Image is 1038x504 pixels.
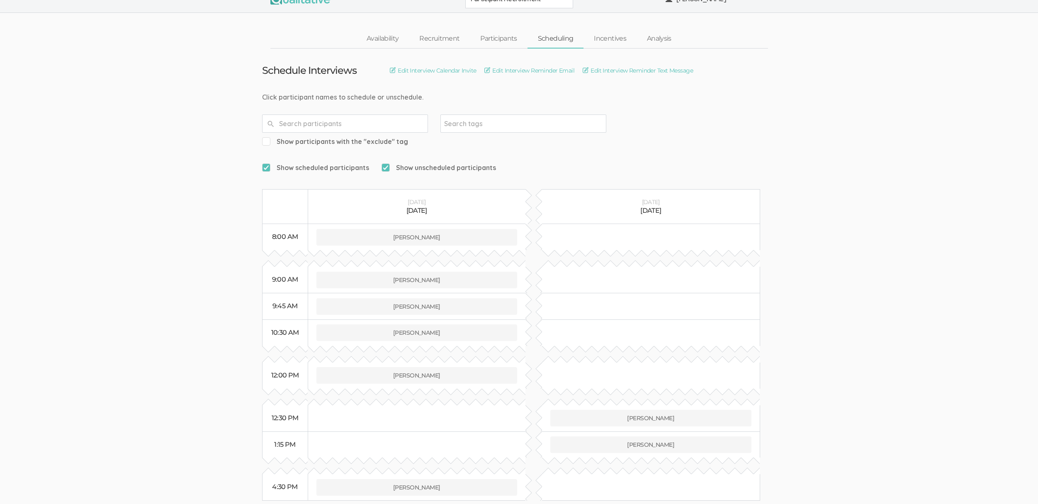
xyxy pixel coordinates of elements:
[528,30,584,48] a: Scheduling
[271,414,299,423] div: 12:30 PM
[316,367,518,384] button: [PERSON_NAME]
[316,206,518,216] div: [DATE]
[390,66,476,75] a: Edit Interview Calendar Invite
[356,30,409,48] a: Availability
[262,65,357,76] h3: Schedule Interviews
[271,440,299,450] div: 1:15 PM
[262,114,428,133] input: Search participants
[550,436,751,453] button: [PERSON_NAME]
[316,272,518,288] button: [PERSON_NAME]
[550,198,751,206] div: [DATE]
[271,302,299,311] div: 9:45 AM
[271,275,299,285] div: 9:00 AM
[382,163,496,173] span: Show unscheduled participants
[637,30,682,48] a: Analysis
[484,66,574,75] a: Edit Interview Reminder Email
[444,118,496,129] input: Search tags
[550,410,751,426] button: [PERSON_NAME]
[316,298,518,315] button: [PERSON_NAME]
[316,198,518,206] div: [DATE]
[271,482,299,492] div: 4:30 PM
[262,163,369,173] span: Show scheduled participants
[271,371,299,380] div: 12:00 PM
[271,232,299,242] div: 8:00 AM
[409,30,470,48] a: Recruitment
[583,66,693,75] a: Edit Interview Reminder Text Message
[271,328,299,338] div: 10:30 AM
[997,464,1038,504] iframe: Chat Widget
[316,479,518,496] button: [PERSON_NAME]
[262,137,408,146] span: Show participants with the "exclude" tag
[262,93,776,102] div: Click participant names to schedule or unschedule.
[583,30,637,48] a: Incentives
[316,324,518,341] button: [PERSON_NAME]
[316,229,518,246] button: [PERSON_NAME]
[550,206,751,216] div: [DATE]
[470,30,527,48] a: Participants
